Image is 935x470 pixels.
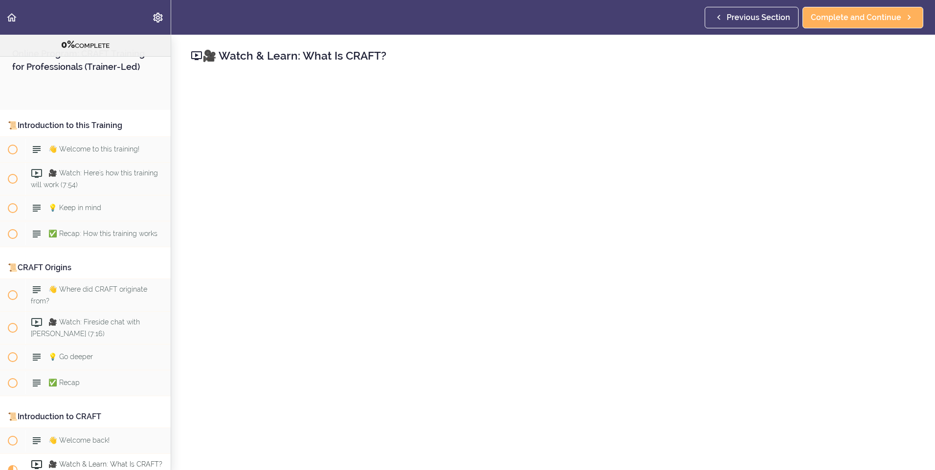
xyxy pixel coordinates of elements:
[48,436,110,444] span: 👋 Welcome back!
[811,12,901,23] span: Complete and Continue
[48,145,139,153] span: 👋 Welcome to this training!
[48,353,93,361] span: 💡 Go deeper
[31,169,158,188] span: 🎥 Watch: Here's how this training will work (7:54)
[12,39,158,51] div: COMPLETE
[705,7,799,28] a: Previous Section
[48,230,157,237] span: ✅ Recap: How this training works
[191,47,915,64] h2: 🎥 Watch & Learn: What Is CRAFT?
[802,7,923,28] a: Complete and Continue
[48,379,80,386] span: ✅ Recap
[727,12,790,23] span: Previous Section
[48,204,101,212] span: 💡 Keep in mind
[152,12,164,23] svg: Settings Menu
[6,12,18,23] svg: Back to course curriculum
[31,318,140,337] span: 🎥 Watch: Fireside chat with [PERSON_NAME] (7:16)
[31,285,147,304] span: 👋 Where did CRAFT originate from?
[61,39,75,50] span: 0%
